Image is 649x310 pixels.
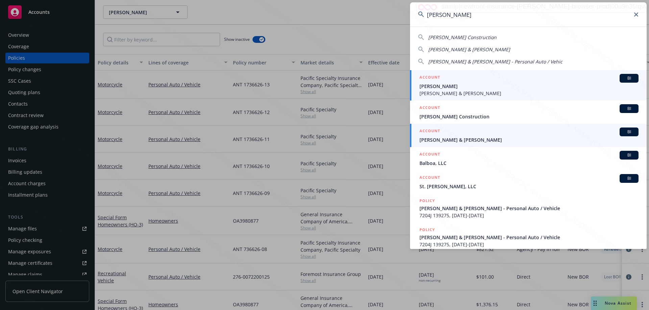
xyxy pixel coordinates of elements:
[622,106,636,112] span: BI
[419,234,639,241] span: [PERSON_NAME] & [PERSON_NAME] - Personal Auto / Vehicle
[419,205,639,212] span: [PERSON_NAME] & [PERSON_NAME] - Personal Auto / Vehicle
[419,212,639,219] span: 7204J 139275, [DATE]-[DATE]
[410,223,647,252] a: POLICY[PERSON_NAME] & [PERSON_NAME] - Personal Auto / Vehicle7204J 139275, [DATE]-[DATE]
[428,34,497,40] span: [PERSON_NAME] Construction
[622,129,636,135] span: BI
[419,128,440,136] h5: ACCOUNT
[419,183,639,190] span: St. [PERSON_NAME], LLC
[622,175,636,181] span: BI
[419,174,440,182] h5: ACCOUNT
[419,136,639,143] span: [PERSON_NAME] & [PERSON_NAME]
[410,170,647,194] a: ACCOUNTBISt. [PERSON_NAME], LLC
[419,226,435,233] h5: POLICY
[428,46,510,53] span: [PERSON_NAME] & [PERSON_NAME]
[410,2,647,27] input: Search...
[419,197,435,204] h5: POLICY
[622,152,636,158] span: BI
[410,124,647,147] a: ACCOUNTBI[PERSON_NAME] & [PERSON_NAME]
[410,147,647,170] a: ACCOUNTBIBalboa, LLC
[419,151,440,159] h5: ACCOUNT
[419,160,639,167] span: Balboa, LLC
[419,104,440,112] h5: ACCOUNT
[410,194,647,223] a: POLICY[PERSON_NAME] & [PERSON_NAME] - Personal Auto / Vehicle7204J 139275, [DATE]-[DATE]
[622,75,636,81] span: BI
[428,58,562,65] span: [PERSON_NAME] & [PERSON_NAME] - Personal Auto / Vehic
[419,83,639,90] span: [PERSON_NAME]
[419,113,639,120] span: [PERSON_NAME] Construction
[419,90,639,97] span: [PERSON_NAME] & [PERSON_NAME]
[410,70,647,101] a: ACCOUNTBI[PERSON_NAME][PERSON_NAME] & [PERSON_NAME]
[410,101,647,124] a: ACCOUNTBI[PERSON_NAME] Construction
[419,74,440,82] h5: ACCOUNT
[419,241,639,248] span: 7204J 139275, [DATE]-[DATE]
